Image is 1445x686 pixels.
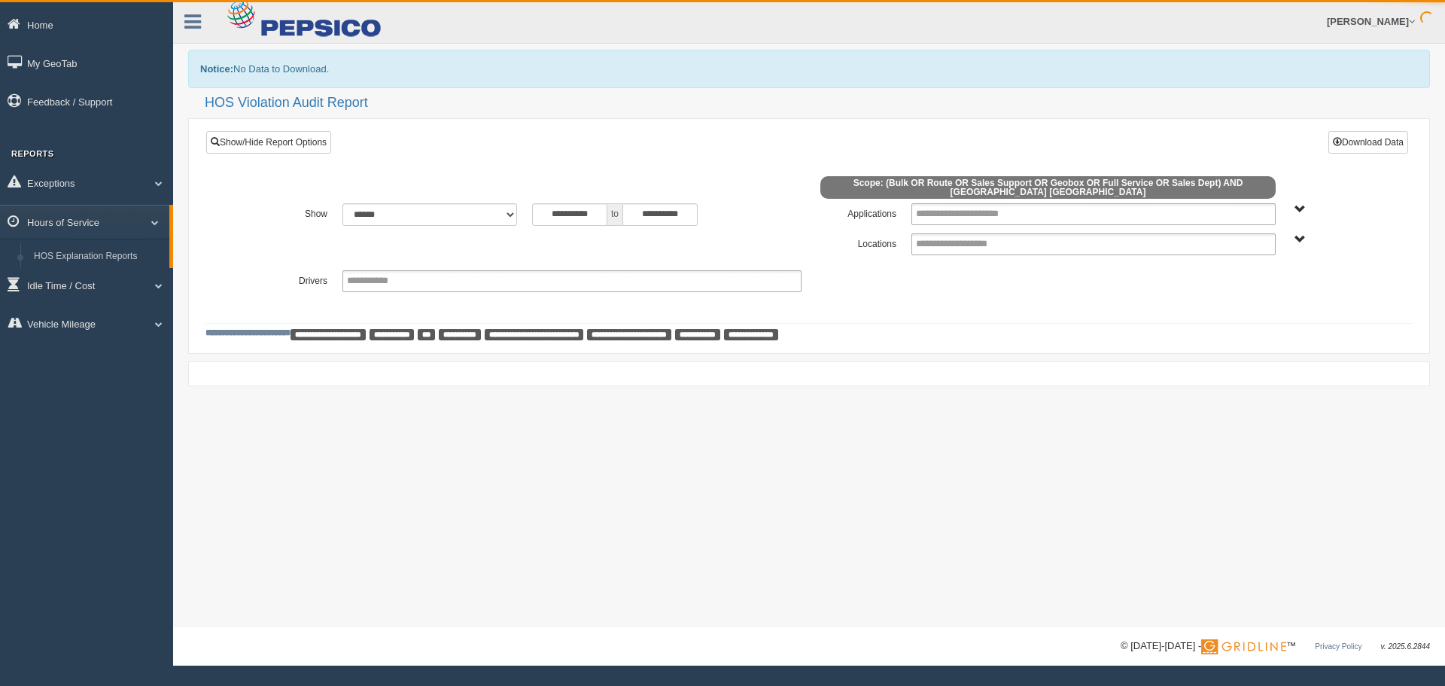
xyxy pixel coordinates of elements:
[205,96,1430,111] h2: HOS Violation Audit Report
[27,243,169,270] a: HOS Explanation Reports
[1381,642,1430,651] span: v. 2025.6.2844
[607,203,622,226] span: to
[188,50,1430,88] div: No Data to Download.
[1201,639,1286,654] img: Gridline
[809,203,904,221] label: Applications
[240,270,335,288] label: Drivers
[240,203,335,221] label: Show
[206,131,331,154] a: Show/Hide Report Options
[1121,639,1430,654] div: © [DATE]-[DATE] - ™
[820,176,1276,199] span: Scope: (Bulk OR Route OR Sales Support OR Geobox OR Full Service OR Sales Dept) AND [GEOGRAPHIC_D...
[200,63,233,75] b: Notice:
[1315,642,1361,651] a: Privacy Policy
[1328,131,1408,154] button: Download Data
[809,233,904,252] label: Locations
